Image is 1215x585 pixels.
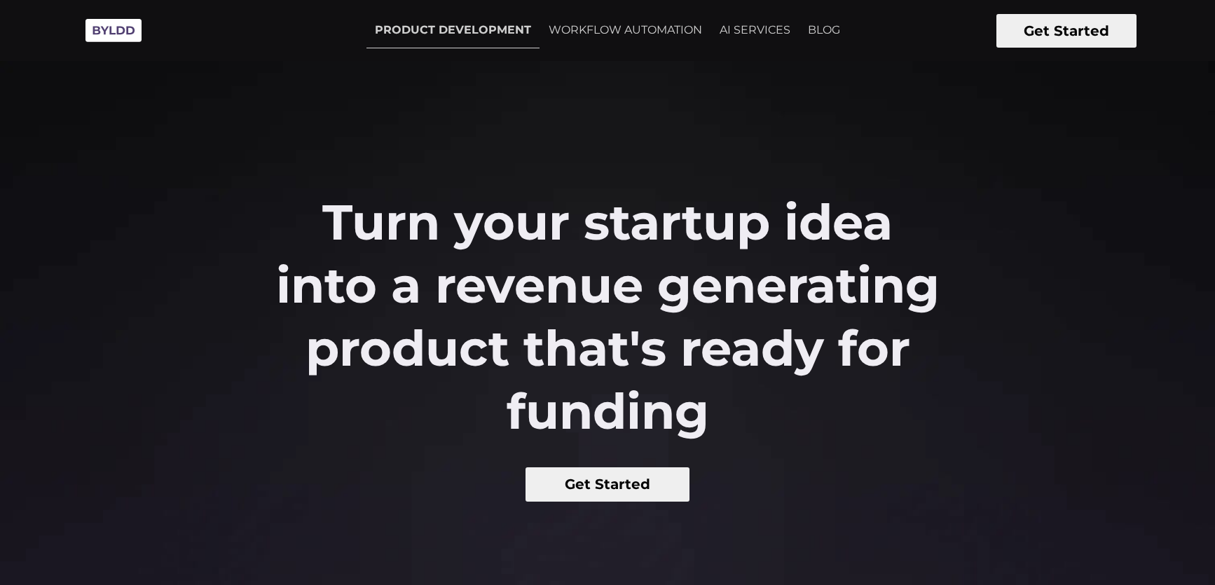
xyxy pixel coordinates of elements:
h2: Turn your startup idea into a revenue generating product that's ready for funding [273,191,942,443]
button: Get Started [526,467,690,502]
img: Byldd - Product Development Company [78,11,149,50]
button: Get Started [996,14,1137,48]
a: BLOG [799,13,849,48]
a: WORKFLOW AUTOMATION [540,13,711,48]
a: AI SERVICES [711,13,799,48]
a: PRODUCT DEVELOPMENT [366,13,540,48]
